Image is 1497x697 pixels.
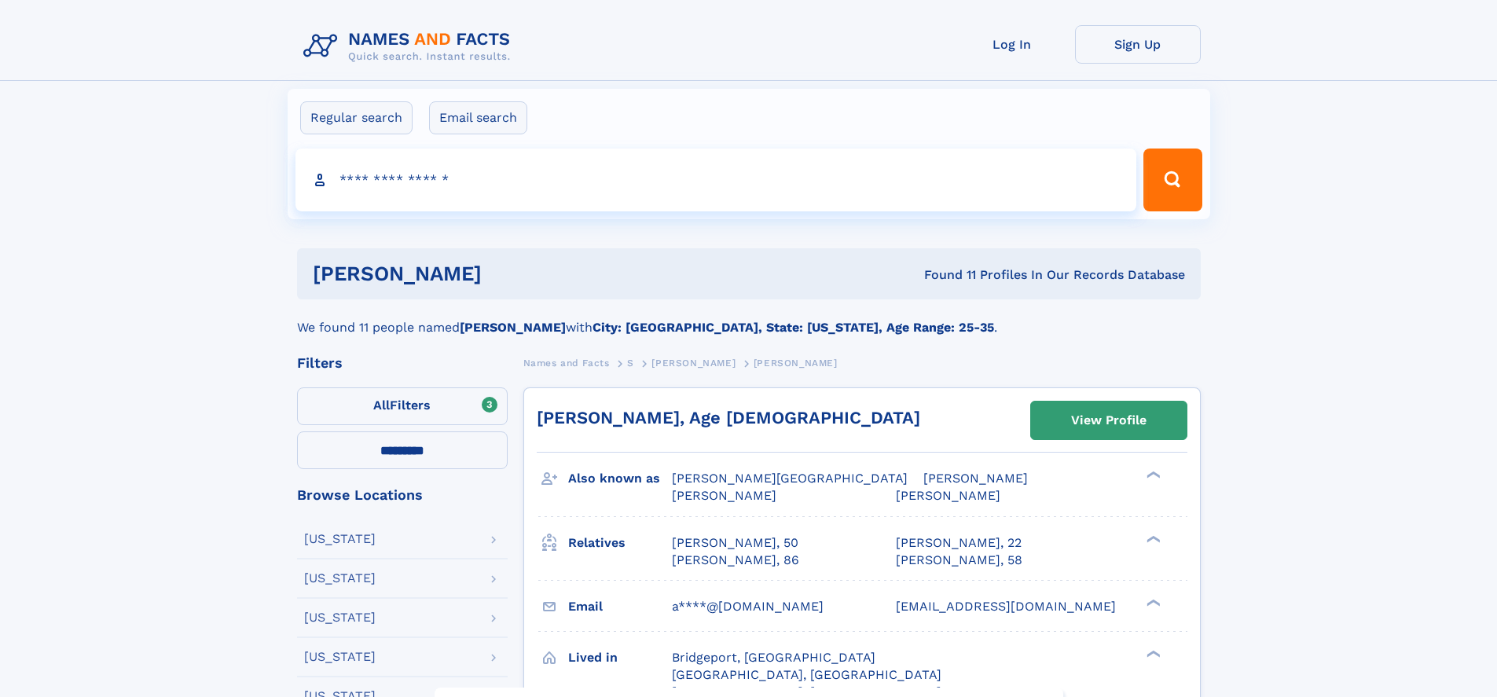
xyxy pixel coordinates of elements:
[949,25,1075,64] a: Log In
[651,358,736,369] span: [PERSON_NAME]
[672,552,799,569] a: [PERSON_NAME], 86
[896,534,1022,552] a: [PERSON_NAME], 22
[297,25,523,68] img: Logo Names and Facts
[1031,402,1187,439] a: View Profile
[1143,534,1161,544] div: ❯
[460,320,566,335] b: [PERSON_NAME]
[568,644,672,671] h3: Lived in
[1143,597,1161,607] div: ❯
[703,266,1185,284] div: Found 11 Profiles In Our Records Database
[754,358,838,369] span: [PERSON_NAME]
[304,651,376,663] div: [US_STATE]
[1143,648,1161,658] div: ❯
[672,534,798,552] a: [PERSON_NAME], 50
[896,552,1022,569] a: [PERSON_NAME], 58
[523,353,610,372] a: Names and Facts
[568,593,672,620] h3: Email
[295,149,1137,211] input: search input
[1143,149,1202,211] button: Search Button
[313,264,703,284] h1: [PERSON_NAME]
[672,667,941,682] span: [GEOGRAPHIC_DATA], [GEOGRAPHIC_DATA]
[429,101,527,134] label: Email search
[1071,402,1147,438] div: View Profile
[373,398,390,413] span: All
[896,488,1000,503] span: [PERSON_NAME]
[651,353,736,372] a: [PERSON_NAME]
[672,650,875,665] span: Bridgeport, [GEOGRAPHIC_DATA]
[297,488,508,502] div: Browse Locations
[923,471,1028,486] span: [PERSON_NAME]
[1143,470,1161,480] div: ❯
[896,599,1116,614] span: [EMAIL_ADDRESS][DOMAIN_NAME]
[304,572,376,585] div: [US_STATE]
[297,356,508,370] div: Filters
[300,101,413,134] label: Regular search
[568,465,672,492] h3: Also known as
[297,387,508,425] label: Filters
[672,471,908,486] span: [PERSON_NAME][GEOGRAPHIC_DATA]
[304,533,376,545] div: [US_STATE]
[627,353,634,372] a: S
[297,299,1201,337] div: We found 11 people named with .
[568,530,672,556] h3: Relatives
[1075,25,1201,64] a: Sign Up
[672,488,776,503] span: [PERSON_NAME]
[627,358,634,369] span: S
[304,611,376,624] div: [US_STATE]
[537,408,920,427] a: [PERSON_NAME], Age [DEMOGRAPHIC_DATA]
[593,320,994,335] b: City: [GEOGRAPHIC_DATA], State: [US_STATE], Age Range: 25-35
